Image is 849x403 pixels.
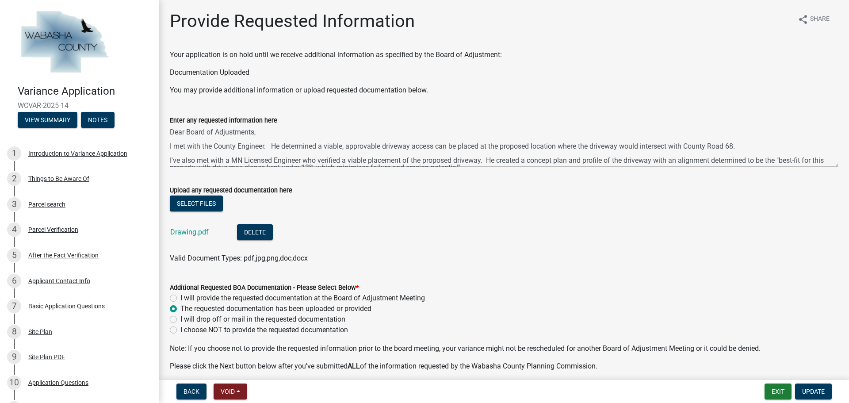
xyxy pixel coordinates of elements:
[7,172,21,186] div: 2
[7,299,21,313] div: 7
[765,384,792,399] button: Exit
[170,254,308,262] span: Valid Document Types: pdf,jpg,png,doc,docx
[7,376,21,390] div: 10
[28,354,65,360] div: Site Plan PDF
[170,11,415,32] h1: Provide Requested Information
[802,388,825,395] span: Update
[28,150,127,157] div: Introduction to Variance Application
[7,223,21,237] div: 4
[170,67,838,78] p: Documentation Uploaded
[18,85,152,98] h4: Variance Application
[170,285,359,291] label: Additional Requested BOA Documentation - Please Select Below
[7,197,21,211] div: 3
[221,388,235,395] span: Void
[180,303,371,314] label: The requested documentation has been uploaded or provided
[237,229,273,237] wm-modal-confirm: Delete Document
[180,325,348,335] label: I choose NOT to provide the requested documentation
[28,252,99,258] div: After the Fact Verification
[28,226,78,233] div: Parcel Verification
[7,350,21,364] div: 9
[18,101,141,110] span: WCVAR-2025-14
[81,112,115,128] button: Notes
[180,314,345,325] label: I will drop off or mail in the requested documentation
[28,201,65,207] div: Parcel search
[798,14,808,25] i: share
[791,11,837,28] button: shareShare
[18,9,111,76] img: Wabasha County, Minnesota
[18,112,77,128] button: View Summary
[28,303,105,309] div: Basic Application Questions
[170,196,223,211] button: Select files
[18,117,77,124] wm-modal-confirm: Summary
[170,361,838,372] p: Please click the Next button below after you've submitted of the information requested by the Wab...
[170,118,277,124] label: Enter any requested information here
[795,384,832,399] button: Update
[28,278,90,284] div: Applicant Contact Info
[7,146,21,161] div: 1
[170,343,838,354] p: Note: If you choose not to provide the requested information prior to the board meeting, your var...
[28,380,88,386] div: Application Questions
[170,188,292,194] label: Upload any requested documentation here
[176,384,207,399] button: Back
[180,293,425,303] label: I will provide the requested documentation at the Board of Adjustment Meeting
[7,248,21,262] div: 5
[170,228,209,236] a: Drawing.pdf
[28,176,89,182] div: Things to Be Aware Of
[237,224,273,240] button: Delete
[214,384,247,399] button: Void
[28,329,52,335] div: Site Plan
[810,14,830,25] span: Share
[184,388,199,395] span: Back
[7,274,21,288] div: 6
[81,117,115,124] wm-modal-confirm: Notes
[170,85,838,96] p: You may provide additional information or upload requested documentation below.
[170,50,838,60] p: Your application is on hold until we receive additional information as specified by the Board of ...
[7,325,21,339] div: 8
[348,362,360,370] strong: ALL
